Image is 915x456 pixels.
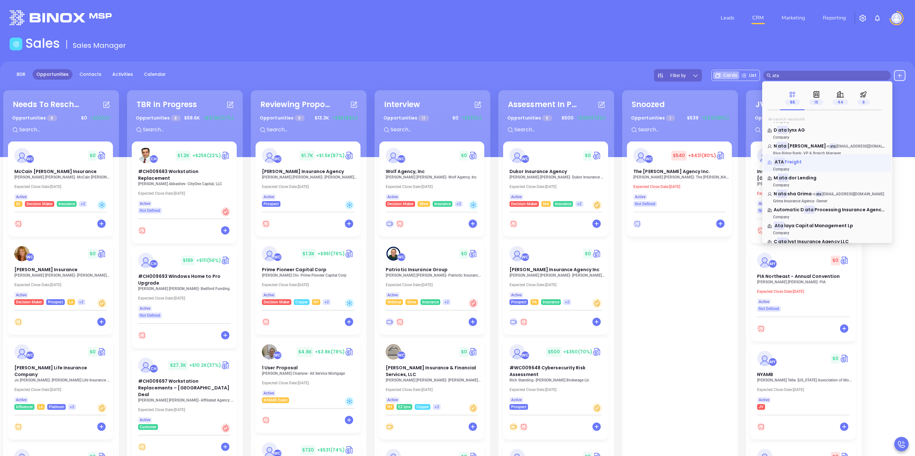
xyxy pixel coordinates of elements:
[345,299,354,308] div: Cold
[767,222,887,235] a: Atalaya Capital Management LpCompany
[469,151,478,160] img: Quote
[386,283,481,287] p: Expected Close Date: [DATE]
[397,155,405,163] div: Walter Contreras
[469,299,478,308] div: Hot
[301,249,316,259] span: $ 1.3K
[422,299,439,306] span: Insurance
[751,246,857,344] div: profileMegan Youmans$0Circle dollarPIA Northeast - Annual Convention[PERSON_NAME] [PERSON_NAME]- ...
[767,222,887,226] p: Atalaya Capital Management Lp
[769,260,777,268] div: Megan Youmans
[858,99,870,105] span: 6
[767,143,887,146] p: Natalie Gillespie
[316,152,345,159] span: +$1.5K (87%)
[759,200,769,207] span: Active
[221,151,230,160] a: Quote
[171,115,181,121] span: 8
[757,289,853,294] p: Expected Close Date: [DATE]
[510,175,605,179] p: Abraham Sillah - Dukor Insurance Agency
[514,126,609,134] input: Search...
[767,206,887,219] a: Automatic DataProcessing Insurance Agency, Inc.Company
[138,286,234,291] p: Martin Murray - Bedford Funding
[196,257,221,264] span: +$111 (56%)
[386,148,401,163] img: Wolf Agency, Inc
[97,249,107,258] img: Quote
[503,95,609,141] div: Assessment In ProgressOpportunities 8$500+$350(70%)
[132,246,238,351] div: profileCarla Humber$199+$111(56%)Circle dollar#CH009693 Windows Home to Pro Upgrade[PERSON_NAME] ...
[138,148,153,163] img: #CH009683 Workstation Replacement
[459,249,469,259] span: $ 0
[592,249,602,258] a: Quote
[14,273,110,278] p: Pattie Jones - Reed Insurance
[384,99,420,110] div: Interview
[16,193,26,200] span: Active
[767,143,887,156] a: Nata[PERSON_NAME]-nata[EMAIL_ADDRESS][DOMAIN_NAME]Blue Ridge Bank- VP & Branch Manager
[136,112,181,124] p: Opportunities
[761,126,857,134] input: Search...
[16,299,42,306] span: Decision Maker
[13,69,29,80] a: BDR
[767,238,887,242] p: Catalyst Insurance Agency LLC
[757,148,772,163] img: Insurance Society of Philadelphia
[767,191,887,203] a: Natasha Grima-nata[EMAIL_ADDRESS][DOMAIN_NAME]Grima Insurance Agency- Owner
[685,113,700,123] span: $ 539
[387,200,413,207] span: Decision Maker
[774,127,777,133] span: D
[785,159,802,165] span: Freight
[8,141,113,207] a: profileWalter Contreras$0Circle dollarMcCain [PERSON_NAME] Insurance[PERSON_NAME] [PERSON_NAME]- ...
[633,175,729,179] p: Jessica A. Hess - The Willis E. Kilborne Agency Inc.
[181,256,195,265] span: $ 199
[138,168,198,181] span: #CH009683 Workstation Replacement
[14,246,30,261] img: Reed Insurance
[345,249,354,258] img: Quote
[182,113,201,123] span: $ 58.6K
[324,299,329,306] span: +2
[510,246,525,261] img: Straub Insurance Agency Inc
[260,99,331,110] div: Reviewing Proposal
[627,95,733,141] div: SnoozedOpportunities 1$539+$431(80%)
[434,200,451,207] span: Insurance
[132,246,237,318] a: profileCarla Humber$199+$111(56%)Circle dollar#CH009693 Windows Home to Pro Upgrade[PERSON_NAME] ...
[192,152,221,159] span: +$256 (22%)
[804,206,815,214] mark: ata
[788,127,805,133] span: lynx AG
[777,237,788,245] mark: ata
[345,151,354,160] img: Quote
[262,266,327,273] span: Prime Pioneer Capital Corp
[273,155,282,163] div: Walter Contreras
[767,151,863,156] p: - VP & Branch Manager
[58,200,75,207] span: Insurance
[300,151,315,161] span: $ 1.7K
[577,200,582,207] span: +2
[256,141,362,240] div: profileWalter Contreras$1.7K+$1.5K(87%)Circle dollar[PERSON_NAME] Insurance Agency[PERSON_NAME] [...
[256,240,362,338] div: profileWalter Contreras$1.3K+$961(76%)Circle dollarPrime Pioneer Capital Corp[PERSON_NAME] Chi- P...
[767,175,887,187] a: Matador LendingCompany
[635,200,655,207] span: Not Defined
[543,200,549,207] span: MA
[256,95,362,141] div: Reviewing ProposalOpportunities 8$13.3K+$9K(68%)
[379,141,484,207] a: profileWalter Contreras$0Circle dollarWolf Agency, Inc[PERSON_NAME] [PERSON_NAME]- Wolf Agency, I...
[132,141,238,246] div: profileCarla Humber$1.2K+$256(22%)Circle dollar#CH009683 Workstation Replacement[PERSON_NAME] Akb...
[262,246,277,261] img: Prime Pioneer Capital Corp
[757,280,853,284] p: Kimberly Zielinski - PIA
[8,240,113,305] a: profileWalter Contreras$0Circle dollar[PERSON_NAME] Insurance[PERSON_NAME] [PERSON_NAME]- [PERSON...
[314,299,319,306] span: NY
[632,99,665,110] div: Snoozed
[633,168,710,175] span: The Willis E. Kilborne Agency Inc.
[716,151,725,160] a: Quote
[262,273,358,278] p: Owen Chi - Prime Pioneer Capital Corp
[767,175,887,178] p: Matador Lending
[815,206,895,213] span: Processing Insurance Agency, Inc.
[833,99,848,105] span: 44
[256,240,361,305] a: profileWalter Contreras$1.3K+$961(76%)Circle dollarPrime Pioneer Capital Corp[PERSON_NAME] Chi- P...
[379,240,486,338] div: profileWalter Contreras$0Circle dollarPatriotic Insurance Group[PERSON_NAME] [PERSON_NAME]- Patri...
[510,185,605,189] p: Expected Close Date: [DATE]
[774,238,777,245] span: C
[592,151,602,160] img: Quote
[132,95,238,141] div: TBR In ProgressOpportunities 8$58.6K+$21.9K(37%)
[386,266,448,273] span: Patriotic Insurance Group
[511,193,522,200] span: Active
[784,222,853,229] span: laya Capital Management Lp
[759,298,769,305] span: Active
[379,141,486,240] div: profileWalter Contreras$0Circle dollarWolf Agency, Inc[PERSON_NAME] [PERSON_NAME]- Wolf Agency, I...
